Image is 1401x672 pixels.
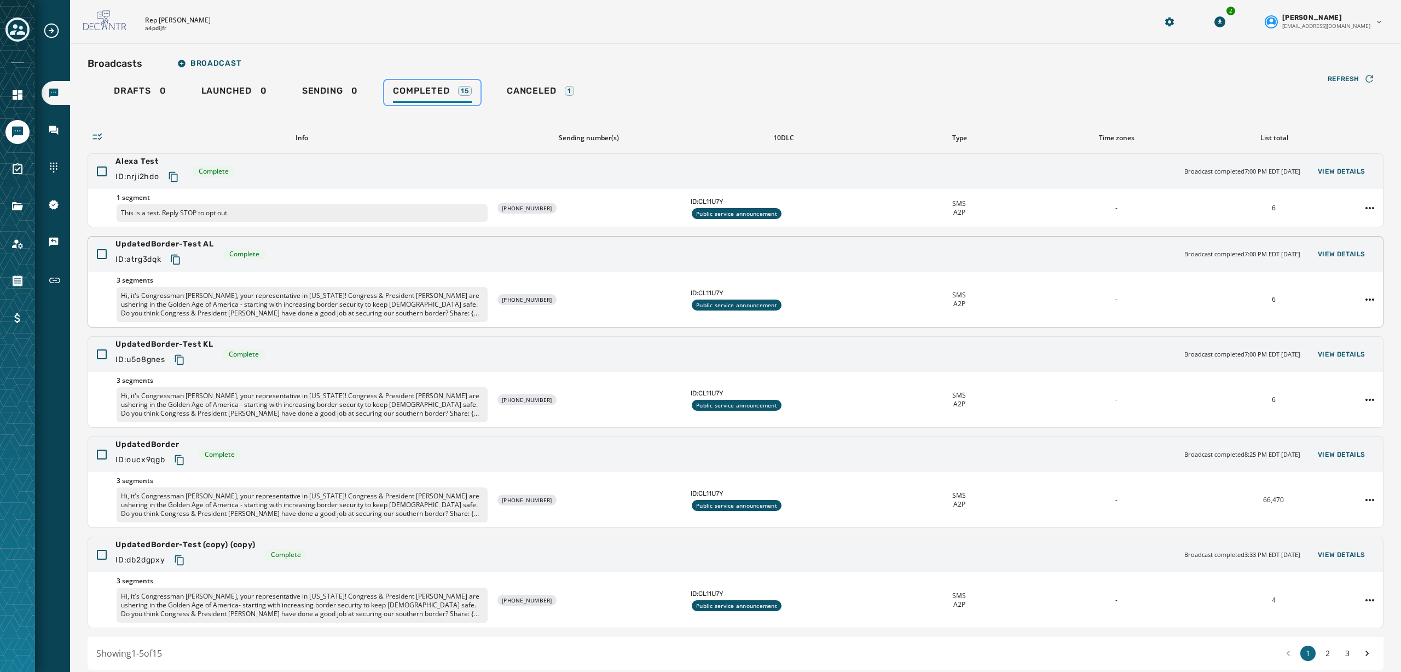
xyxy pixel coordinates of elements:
[692,300,781,311] div: Public service announcement
[1318,550,1365,559] span: View Details
[1361,391,1379,409] button: UpdatedBorder-Test KL action menu
[5,18,30,42] button: Toggle account select drawer
[1200,134,1348,142] div: List total
[115,555,165,566] span: ID: db2dgpxy
[1309,164,1374,179] button: View Details
[1200,204,1348,212] div: 6
[229,350,259,359] span: Complete
[953,600,965,609] span: A2P
[496,134,682,142] div: Sending number(s)
[293,80,367,105] a: Sending0
[117,287,488,322] p: Hi, it's Congressman [PERSON_NAME], your representative in [US_STATE]! Congress & President [PERS...
[115,239,214,250] span: UpdatedBorder-Test AL
[1042,204,1190,212] div: -
[42,267,70,294] a: Navigate to Short Links
[166,250,186,269] button: Copy text to clipboard
[953,208,965,217] span: A2P
[117,193,488,202] span: 1 segment
[952,291,966,300] span: SMS
[5,157,30,181] a: Navigate to Surveys
[115,455,165,466] span: ID: oucx9qgb
[1282,22,1370,30] span: [EMAIL_ADDRESS][DOMAIN_NAME]
[115,354,165,365] span: ID: u5o8gnes
[1318,350,1365,359] span: View Details
[691,489,876,498] span: ID: CL11U7Y
[205,450,235,459] span: Complete
[117,376,488,385] span: 3 segments
[692,400,781,411] div: Public service announcement
[953,300,965,308] span: A2P
[164,167,183,187] button: Copy text to clipboard
[691,197,876,206] span: ID: CL11U7Y
[115,156,183,167] span: Alexa Test
[497,294,557,305] div: [PHONE_NUMBER]
[1309,547,1374,562] button: View Details
[1361,491,1379,509] button: UpdatedBorder action menu
[115,171,159,182] span: ID: nrji2hdo
[114,85,151,96] span: Drafts
[170,550,189,570] button: Copy text to clipboard
[117,588,488,623] p: Hi, it's Congressman [PERSON_NAME], your representative in [US_STATE]! Congress & President [PERS...
[1184,550,1300,560] span: Broadcast completed 3:33 PM EDT [DATE]
[114,85,166,103] div: 0
[507,85,556,96] span: Canceled
[952,199,966,208] span: SMS
[885,134,1034,142] div: Type
[1042,395,1190,404] div: -
[169,53,250,74] button: Broadcast
[302,85,358,103] div: 0
[105,80,175,105] a: Drafts0
[497,595,557,606] div: [PHONE_NUMBER]
[1042,295,1190,304] div: -
[43,22,69,39] button: Expand sub nav menu
[115,339,213,350] span: UpdatedBorder-Test KL
[117,276,488,285] span: 3 segments
[691,589,876,598] span: ID: CL11U7Y
[199,167,229,176] span: Complete
[88,56,142,71] h2: Broadcasts
[115,439,189,450] span: UpdatedBorder
[5,83,30,107] a: Navigate to Home
[393,85,449,96] span: Completed
[145,25,166,33] p: a4pdijfr
[1300,646,1316,661] button: 1
[5,269,30,293] a: Navigate to Orders
[1260,9,1388,35] button: User settings
[1318,450,1365,459] span: View Details
[42,118,70,142] a: Navigate to Inbox
[1318,250,1365,259] span: View Details
[1340,646,1355,661] button: 3
[117,387,488,422] p: Hi, it's Congressman [PERSON_NAME], your representative in [US_STATE]! Congress & President [PERS...
[201,85,252,96] span: Launched
[117,577,488,585] span: 3 segments
[5,120,30,144] a: Navigate to Messaging
[302,85,343,96] span: Sending
[1042,596,1190,605] div: -
[1200,596,1348,605] div: 4
[691,134,876,142] div: 10DLC
[170,350,189,370] button: Copy text to clipboard
[1282,13,1342,22] span: [PERSON_NAME]
[692,500,781,511] div: Public service announcement
[1184,250,1300,259] span: Broadcast completed 7:00 PM EDT [DATE]
[691,289,876,297] span: ID: CL11U7Y
[170,450,189,470] button: Copy text to clipboard
[1200,295,1348,304] div: 6
[117,476,488,485] span: 3 segments
[42,193,70,217] a: Navigate to 10DLC Registration
[1319,70,1383,88] button: Refresh
[42,156,70,180] a: Navigate to Sending Numbers
[96,647,162,659] span: Showing 1 - 5 of 15
[1210,12,1230,32] button: Download Menu
[229,250,259,259] span: Complete
[42,230,70,254] a: Navigate to Keywords & Responders
[692,208,781,219] div: Public service announcement
[952,391,966,400] span: SMS
[497,203,557,214] div: [PHONE_NUMBER]
[117,204,488,222] p: This is a test. Reply STOP to opt out.
[201,85,267,103] div: 0
[384,80,480,105] a: Completed15
[1361,291,1379,308] button: UpdatedBorder-Test AL action menu
[1200,496,1348,504] div: 66,470
[5,306,30,330] a: Navigate to Billing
